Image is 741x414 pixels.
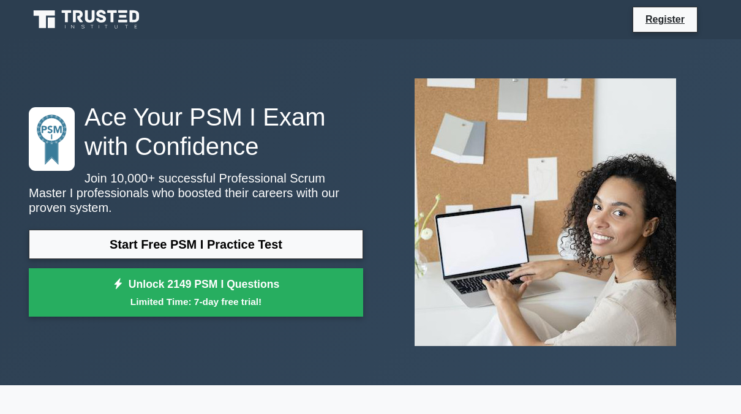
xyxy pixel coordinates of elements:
a: Unlock 2149 PSM I QuestionsLimited Time: 7-day free trial! [29,268,363,317]
a: Register [638,12,692,27]
a: Start Free PSM I Practice Test [29,230,363,259]
small: Limited Time: 7-day free trial! [44,295,348,309]
p: Join 10,000+ successful Professional Scrum Master I professionals who boosted their careers with ... [29,171,363,215]
h1: Ace Your PSM I Exam with Confidence [29,102,363,161]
